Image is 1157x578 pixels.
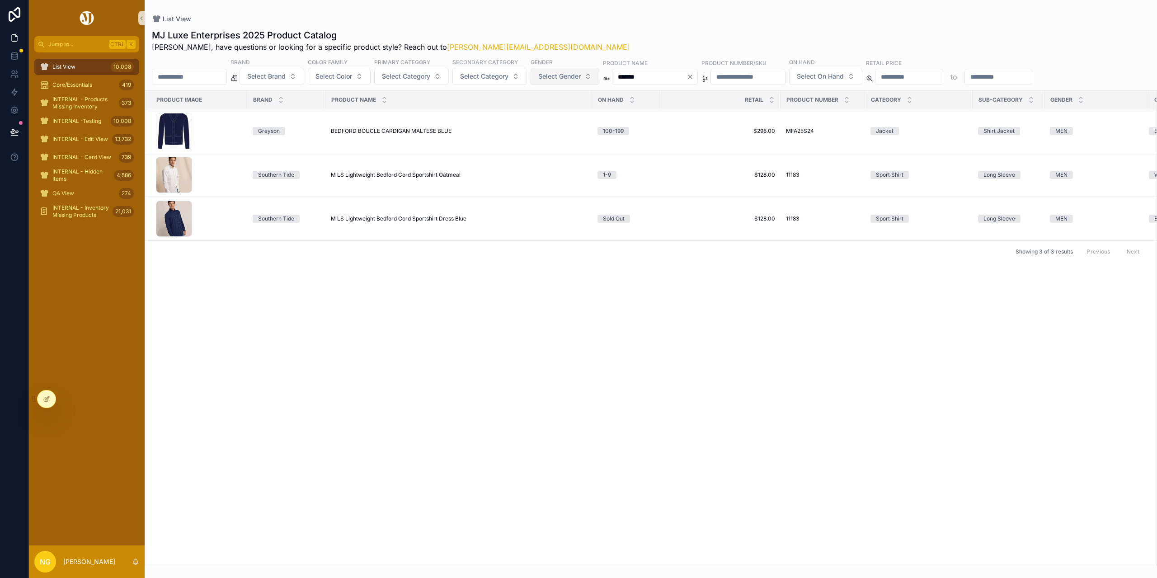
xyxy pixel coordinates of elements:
[109,40,126,49] span: Ctrl
[665,171,775,179] a: $128.00
[603,215,625,223] div: Sold Out
[52,96,115,110] span: INTERNAL - Products Missing Inventory
[876,215,903,223] div: Sport Shirt
[983,215,1015,223] div: Long Sleeve
[786,215,860,222] a: 11183
[665,127,775,135] span: $298.00
[597,171,654,179] a: 1-9
[331,215,587,222] a: M LS Lightweight Bedford Cord Sportshirt Dress Blue
[447,42,630,52] a: [PERSON_NAME][EMAIL_ADDRESS][DOMAIN_NAME]
[52,136,108,143] span: INTERNAL - Edit View
[48,41,106,48] span: Jump to...
[52,168,110,183] span: INTERNAL - Hidden Items
[52,81,92,89] span: Core/Essentials
[308,68,371,85] button: Select Button
[52,117,101,125] span: INTERNAL -Testing
[34,167,139,183] a: INTERNAL - Hidden Items4,586
[1050,171,1143,179] a: MEN
[152,29,630,42] h1: MJ Luxe Enterprises 2025 Product Catalog
[687,73,697,80] button: Clear
[119,80,134,90] div: 419
[331,96,376,103] span: Product Name
[452,58,518,66] label: Secondary Category
[786,96,838,103] span: Product Number
[950,71,957,82] p: to
[597,215,654,223] a: Sold Out
[452,68,527,85] button: Select Button
[253,215,320,223] a: Southern Tide
[308,58,348,66] label: Color Family
[240,68,304,85] button: Select Button
[34,131,139,147] a: INTERNAL - Edit View13,732
[978,127,1039,135] a: Shirt Jacket
[247,72,286,81] span: Select Brand
[63,557,115,566] p: [PERSON_NAME]
[34,77,139,93] a: Core/Essentials419
[29,52,145,231] div: scrollable content
[786,171,860,179] a: 11183
[983,127,1015,135] div: Shirt Jacket
[258,215,294,223] div: Southern Tide
[253,171,320,179] a: Southern Tide
[978,96,1023,103] span: Sub-Category
[152,42,630,52] span: [PERSON_NAME], have questions or looking for a specific product style? Reach out to
[460,72,508,81] span: Select Category
[374,58,430,66] label: Primary Category
[112,134,134,145] div: 13,732
[34,59,139,75] a: List View10,008
[1050,127,1143,135] a: MEN
[665,215,775,222] a: $128.00
[786,127,860,135] a: MFA25S24
[531,58,553,66] label: Gender
[119,188,134,199] div: 274
[374,68,449,85] button: Select Button
[331,215,466,222] span: M LS Lightweight Bedford Cord Sportshirt Dress Blue
[870,171,967,179] a: Sport Shirt
[113,206,134,217] div: 21,031
[598,96,624,103] span: On Hand
[870,215,967,223] a: Sport Shirt
[745,96,763,103] span: Retail
[978,171,1039,179] a: Long Sleeve
[230,58,250,66] label: Brand
[331,171,461,179] span: M LS Lightweight Bedford Cord Sportshirt Oatmeal
[40,556,51,567] span: NG
[603,59,648,67] label: Product Name
[78,11,95,25] img: App logo
[1055,171,1068,179] div: MEN
[1050,215,1143,223] a: MEN
[34,149,139,165] a: INTERNAL - Card View739
[538,72,581,81] span: Select Gender
[876,171,903,179] div: Sport Shirt
[789,58,815,66] label: On Hand
[258,171,294,179] div: Southern Tide
[34,203,139,220] a: INTERNAL - Inventory Missing Products21,031
[315,72,352,81] span: Select Color
[34,36,139,52] button: Jump to...CtrlK
[531,68,599,85] button: Select Button
[786,127,814,135] span: MFA25S24
[870,127,967,135] a: Jacket
[876,127,894,135] div: Jacket
[1050,96,1072,103] span: Gender
[382,72,430,81] span: Select Category
[701,59,767,67] label: Product Number/SKU
[1016,248,1073,255] span: Showing 3 of 3 results
[34,113,139,129] a: INTERNAL -Testing10,008
[603,171,611,179] div: 1-9
[34,185,139,202] a: QA View274
[52,63,75,70] span: List View
[52,190,74,197] span: QA View
[331,127,452,135] span: BEDFORD BOUCLE CARDIGAN MALTESE BLUE
[163,14,191,23] span: List View
[978,215,1039,223] a: Long Sleeve
[1055,215,1068,223] div: MEN
[786,215,799,222] span: 11183
[111,116,134,127] div: 10,008
[797,72,844,81] span: Select On Hand
[111,61,134,72] div: 10,008
[119,152,134,163] div: 739
[331,127,587,135] a: BEDFORD BOUCLE CARDIGAN MALTESE BLUE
